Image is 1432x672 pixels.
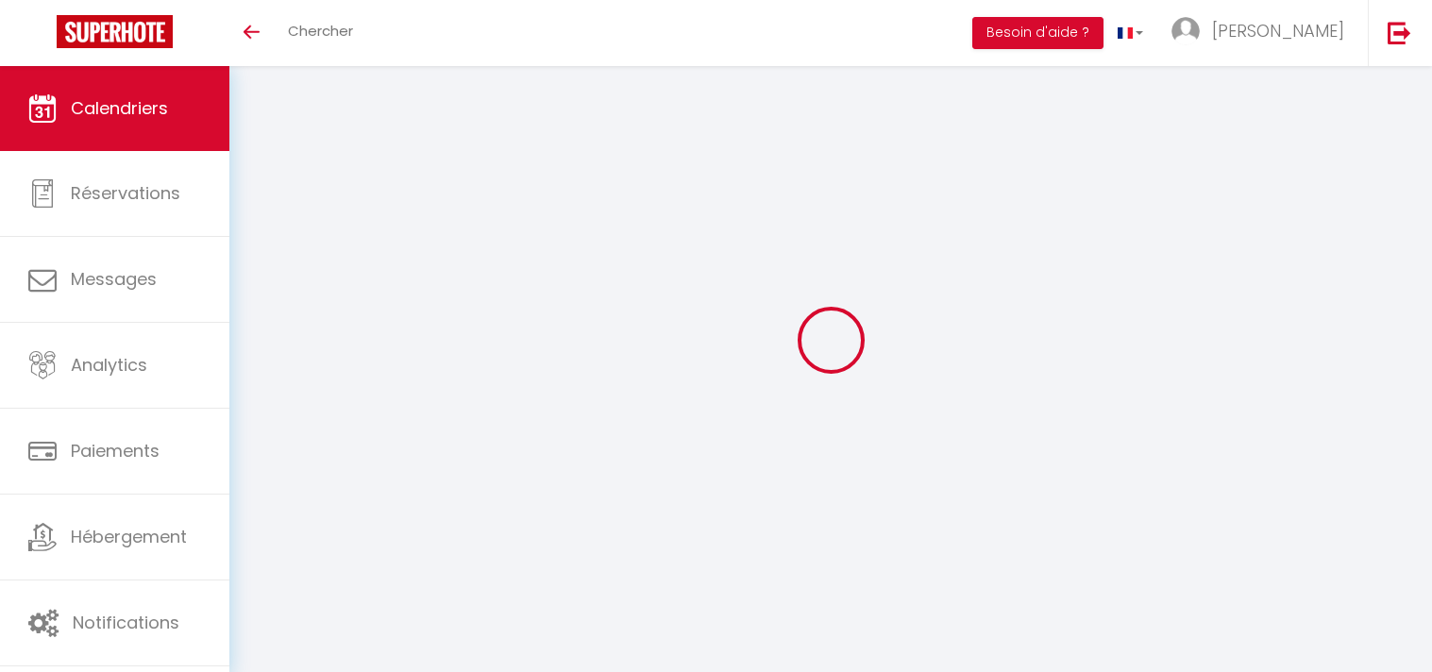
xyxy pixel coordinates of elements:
button: Besoin d'aide ? [972,17,1103,49]
img: ... [1171,17,1200,45]
span: Calendriers [71,96,168,120]
span: Chercher [288,21,353,41]
span: Hébergement [71,525,187,548]
span: [PERSON_NAME] [1212,19,1344,42]
span: Analytics [71,353,147,377]
span: Réservations [71,181,180,205]
img: Super Booking [57,15,173,48]
span: Notifications [73,611,179,634]
img: logout [1388,21,1411,44]
span: Messages [71,267,157,291]
span: Paiements [71,439,160,462]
